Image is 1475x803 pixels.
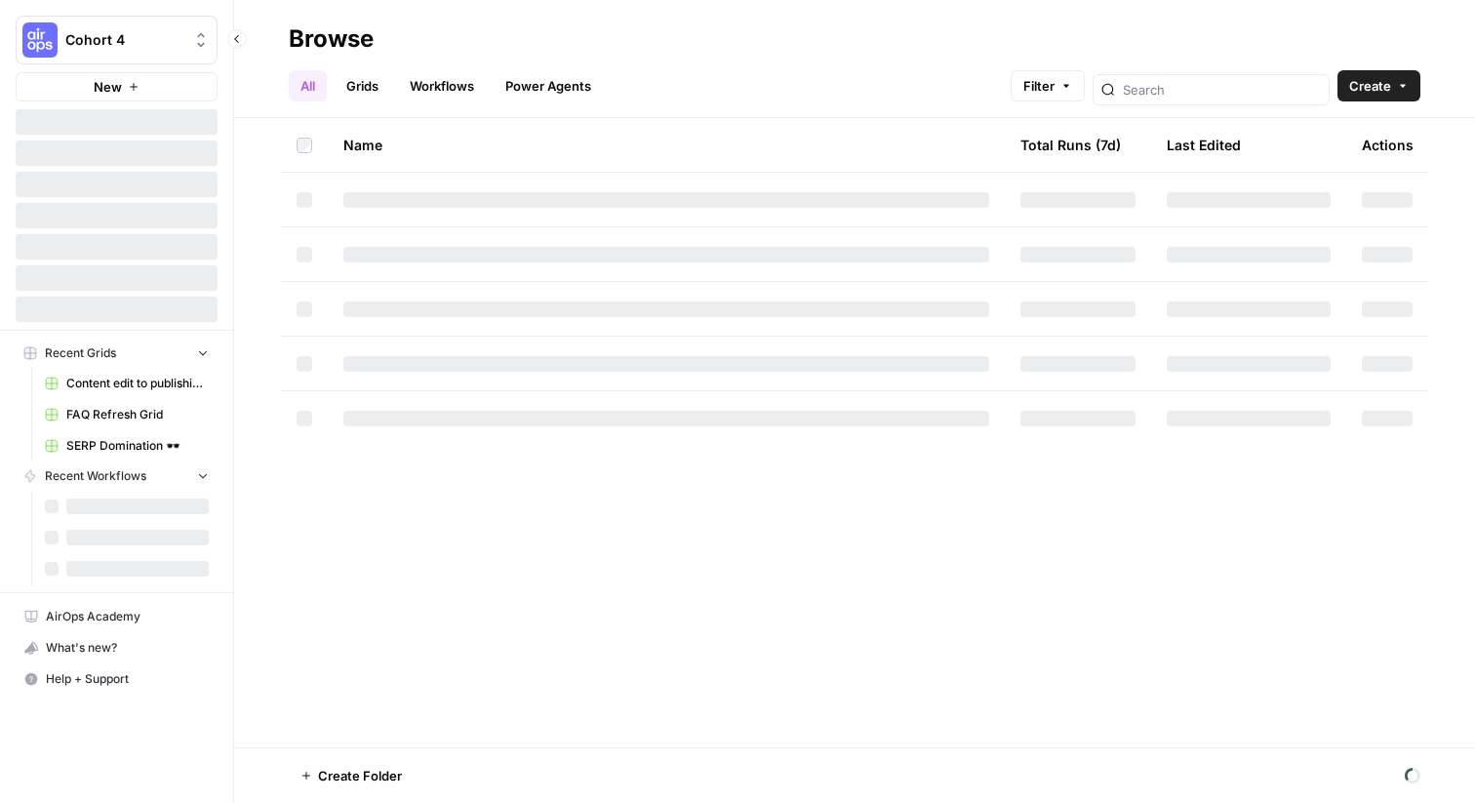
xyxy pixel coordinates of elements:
[343,118,989,172] div: Name
[16,462,218,491] button: Recent Workflows
[45,344,116,362] span: Recent Grids
[1020,118,1121,172] div: Total Runs (7d)
[45,467,146,485] span: Recent Workflows
[16,72,218,101] button: New
[1337,70,1420,101] button: Create
[1362,118,1414,172] div: Actions
[16,601,218,632] a: AirOps Academy
[1023,76,1055,96] span: Filter
[1349,76,1391,96] span: Create
[65,30,183,50] span: Cohort 4
[16,663,218,695] button: Help + Support
[16,339,218,368] button: Recent Grids
[1123,80,1321,100] input: Search
[66,406,209,423] span: FAQ Refresh Grid
[16,632,218,663] button: What's new?
[289,23,374,55] div: Browse
[398,70,486,101] a: Workflows
[66,437,209,455] span: SERP Domination 🕶️
[1167,118,1241,172] div: Last Edited
[36,430,218,462] a: SERP Domination 🕶️
[318,766,402,785] span: Create Folder
[335,70,390,101] a: Grids
[66,375,209,392] span: Content edit to publishing: Writer draft-> Brand alignment edits-> Human review-> Add internal an...
[94,77,122,97] span: New
[289,70,327,101] a: All
[1011,70,1085,101] button: Filter
[46,670,209,688] span: Help + Support
[17,633,217,662] div: What's new?
[494,70,603,101] a: Power Agents
[46,608,209,625] span: AirOps Academy
[16,16,218,64] button: Workspace: Cohort 4
[289,760,414,791] button: Create Folder
[36,368,218,399] a: Content edit to publishing: Writer draft-> Brand alignment edits-> Human review-> Add internal an...
[22,22,58,58] img: Cohort 4 Logo
[36,399,218,430] a: FAQ Refresh Grid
